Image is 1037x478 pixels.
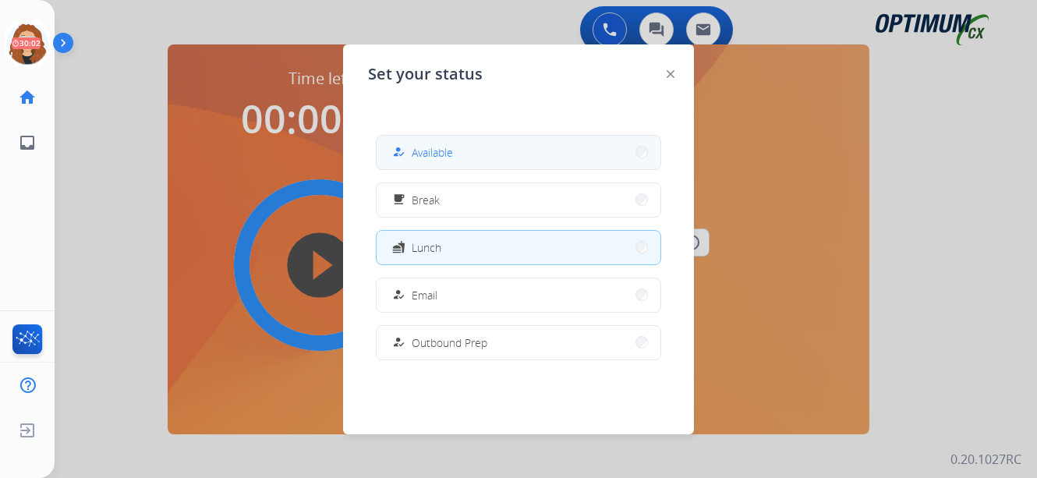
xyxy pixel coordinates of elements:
mat-icon: fastfood [392,241,405,254]
span: Available [412,144,453,161]
button: Lunch [377,231,660,264]
p: 0.20.1027RC [950,450,1021,469]
span: Break [412,192,440,208]
mat-icon: home [18,88,37,107]
button: Available [377,136,660,169]
mat-icon: free_breakfast [392,193,405,207]
span: Set your status [368,63,483,85]
button: Email [377,278,660,312]
span: Outbound Prep [412,335,487,351]
mat-icon: inbox [18,133,37,152]
mat-icon: how_to_reg [392,289,405,302]
mat-icon: how_to_reg [392,336,405,349]
mat-icon: how_to_reg [392,146,405,159]
span: Email [412,287,437,303]
span: Lunch [412,239,441,256]
img: close-button [667,70,674,78]
button: Outbound Prep [377,326,660,359]
button: Break [377,183,660,217]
